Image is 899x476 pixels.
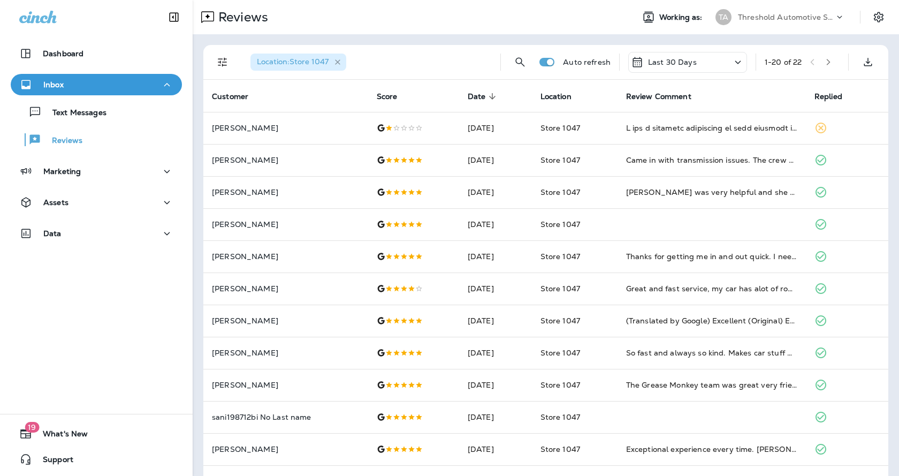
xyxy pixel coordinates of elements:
[212,349,360,357] p: [PERSON_NAME]
[43,167,81,176] p: Marketing
[540,123,580,133] span: Store 1047
[869,7,888,27] button: Settings
[43,198,68,207] p: Assets
[540,380,580,390] span: Store 1047
[540,92,572,101] span: Location
[212,92,262,101] span: Customer
[814,92,856,101] span: Replied
[377,92,398,101] span: Score
[626,283,797,294] div: Great and fast service, my car has alot of rough miles on it and they still made there service a ...
[212,381,360,389] p: [PERSON_NAME]
[540,284,580,293] span: Store 1047
[11,129,182,151] button: Reviews
[212,252,360,261] p: [PERSON_NAME]
[11,161,182,182] button: Marketing
[648,58,697,66] p: Last 30 Days
[42,108,106,118] p: Text Messages
[212,188,360,197] p: [PERSON_NAME]
[159,6,189,28] button: Collapse Sidebar
[11,423,182,444] button: 19What's New
[509,51,531,73] button: Search Reviews
[626,155,797,165] div: Came in with transmission issues. The crew was knowlegable and helped me out a ton
[32,455,73,468] span: Support
[540,252,580,261] span: Store 1047
[626,123,797,133] div: I had a terrible experience at this location last weekend. My Honda Passport had the service ligh...
[540,187,580,197] span: Store 1047
[459,273,532,305] td: [DATE]
[212,51,233,73] button: Filters
[212,413,360,421] p: sani198712bi No Last name
[257,57,329,66] span: Location : Store 1047
[250,54,346,71] div: Location:Store 1047
[11,101,182,123] button: Text Messages
[212,445,360,454] p: [PERSON_NAME]
[563,58,611,66] p: Auto refresh
[540,412,580,422] span: Store 1047
[32,429,88,442] span: What's New
[468,92,500,101] span: Date
[377,92,412,101] span: Score
[468,92,486,101] span: Date
[857,51,879,73] button: Export as CSV
[626,380,797,390] div: The Grease Monkey team was great very friendly and provided excellent service.
[459,433,532,465] td: [DATE]
[43,229,62,238] p: Data
[11,223,182,244] button: Data
[212,124,360,132] p: [PERSON_NAME]
[459,369,532,401] td: [DATE]
[212,316,360,325] p: [PERSON_NAME]
[626,251,797,262] div: Thanks for getting me in and out quick. I needed to get on the road and they got me in and out in...
[540,348,580,358] span: Store 1047
[626,444,797,455] div: Exceptional experience every time. Chris and Zac are helpful and personable. They explained every...
[540,316,580,326] span: Store 1047
[459,305,532,337] td: [DATE]
[459,176,532,208] td: [DATE]
[459,144,532,176] td: [DATE]
[43,49,83,58] p: Dashboard
[459,337,532,369] td: [DATE]
[540,92,585,101] span: Location
[43,80,64,89] p: Inbox
[540,444,580,454] span: Store 1047
[626,92,691,101] span: Review Comment
[459,208,532,240] td: [DATE]
[738,13,834,21] p: Threshold Automotive Service dba Grease Monkey
[11,74,182,95] button: Inbox
[540,220,580,229] span: Store 1047
[11,43,182,64] button: Dashboard
[459,112,532,144] td: [DATE]
[814,92,842,101] span: Replied
[626,187,797,198] div: Brittney was very helpful and she needs a raise!!
[11,192,182,213] button: Assets
[626,92,705,101] span: Review Comment
[659,13,705,22] span: Working as:
[212,92,248,101] span: Customer
[214,9,268,25] p: Reviews
[540,155,580,165] span: Store 1047
[11,449,182,470] button: Support
[765,58,802,66] div: 1 - 20 of 22
[212,156,360,164] p: [PERSON_NAME]
[626,315,797,326] div: (Translated by Google) Excellent (Original) Excelente
[459,240,532,273] td: [DATE]
[41,136,82,146] p: Reviews
[212,284,360,293] p: [PERSON_NAME]
[626,347,797,358] div: So fast and always so kind. Makes car stuff way less scary! Thanks for being the best!
[25,422,39,433] span: 19
[212,220,360,229] p: [PERSON_NAME]
[715,9,732,25] div: TA
[459,401,532,433] td: [DATE]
